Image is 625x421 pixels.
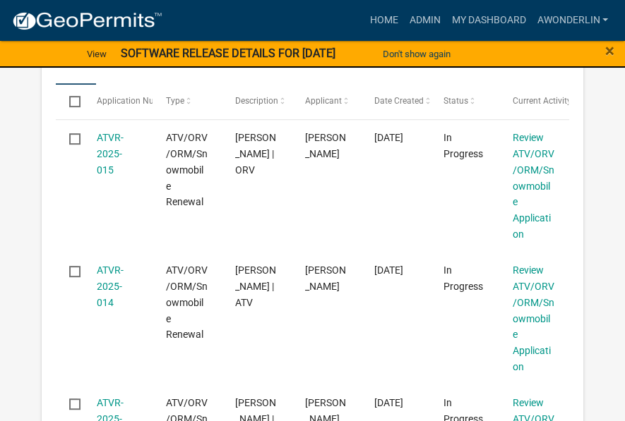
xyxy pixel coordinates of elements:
[235,264,276,308] span: Gregory R Greiner | ATV
[235,96,278,106] span: Description
[446,7,531,34] a: My Dashboard
[444,264,483,292] span: In Progress
[56,85,83,118] datatable-header-cell: Select
[531,7,614,34] a: awonderlin
[374,132,403,143] span: 10/06/2025
[235,132,276,176] span: Robert Sutton | ORV
[305,132,346,159] span: Robert Sutton
[166,132,208,207] span: ATV/ORV/ORM/Snowmobile Renewal
[377,42,456,66] button: Don't show again
[81,42,112,66] a: View
[305,96,342,106] span: Applicant
[605,42,614,59] button: Close
[513,96,571,106] span: Current Activity
[444,132,483,159] span: In Progress
[499,85,569,118] datatable-header-cell: Current Activity
[374,96,424,106] span: Date Created
[222,85,291,118] datatable-header-cell: Description
[605,41,614,61] span: ×
[97,96,174,106] span: Application Number
[97,264,124,308] a: ATVR-2025-014
[153,85,222,118] datatable-header-cell: Type
[374,264,403,276] span: 10/06/2025
[305,264,346,292] span: Gregory R Greiner
[444,96,468,106] span: Status
[374,397,403,408] span: 10/05/2025
[403,7,446,34] a: Admin
[513,132,554,240] a: Review ATV/ORV/ORM/Snowmobile Application
[291,85,360,118] datatable-header-cell: Applicant
[364,7,403,34] a: Home
[83,85,153,118] datatable-header-cell: Application Number
[121,47,335,60] strong: SOFTWARE RELEASE DETAILS FOR [DATE]
[166,96,184,106] span: Type
[97,132,124,176] a: ATVR-2025-015
[430,85,499,118] datatable-header-cell: Status
[361,85,430,118] datatable-header-cell: Date Created
[166,264,208,340] span: ATV/ORV/ORM/Snowmobile Renewal
[513,264,554,372] a: Review ATV/ORV/ORM/Snowmobile Application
